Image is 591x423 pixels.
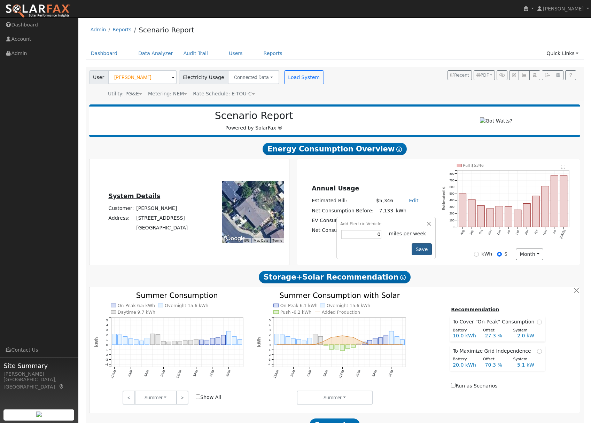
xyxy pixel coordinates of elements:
[327,303,370,308] text: Overnight 15.6 kWh
[105,358,108,361] text: -3
[110,369,117,379] text: 12AM
[478,229,483,235] text: Oct
[276,344,278,345] circle: onclick=""
[479,328,510,334] div: Offset
[516,249,543,260] button: month
[340,345,345,351] rect: onclick=""
[105,362,108,366] text: -4
[329,345,334,349] rect: onclick=""
[487,229,493,236] text: Nov
[306,369,312,377] text: 6AM
[272,369,280,379] text: 12AM
[269,333,271,337] text: 2
[497,70,507,80] button: Generate Report Link
[451,382,497,390] label: Run as Scenarios
[314,344,316,345] circle: onclick=""
[532,196,540,227] rect: onclick=""
[59,384,65,390] a: Map
[311,196,375,206] td: Estimated Bill:
[3,376,75,391] div: [GEOGRAPHIC_DATA], [GEOGRAPHIC_DATA]
[311,216,375,226] td: EV Consumption:
[449,212,454,216] text: 200
[355,369,361,377] text: 3PM
[351,345,356,347] rect: onclick=""
[324,345,328,346] rect: onclick=""
[275,334,279,345] rect: onclick=""
[449,179,454,182] text: 700
[256,337,261,347] text: kWh
[106,343,108,347] text: 0
[268,362,271,366] text: -4
[400,275,406,280] i: Show Help
[194,339,199,345] rect: onclick=""
[263,143,407,155] span: Energy Consumption Overview
[496,206,503,227] rect: onclick=""
[268,358,271,361] text: -3
[388,229,432,240] td: miles per week
[297,391,373,405] button: Summer
[298,344,300,345] circle: onclick=""
[448,70,472,80] button: Recent
[514,210,521,227] rect: onclick=""
[386,344,387,345] circle: onclick=""
[117,303,155,308] text: On-Peak 6.5 kWh
[474,70,495,80] button: PDF
[196,394,200,399] input: Show All
[112,334,117,345] rect: onclick=""
[442,187,446,210] text: Estimated $
[506,229,511,235] text: Jan
[514,361,546,369] div: 5.1 kW
[449,185,454,189] text: 600
[474,252,479,257] input: kWh
[453,318,537,326] span: To Cover "On-Peak" Consumption
[123,337,127,345] rect: onclick=""
[389,331,394,345] rect: onclick=""
[287,344,288,345] circle: onclick=""
[282,344,283,345] circle: onclick=""
[391,344,392,345] circle: onclick=""
[336,336,338,337] circle: onclick=""
[139,341,144,345] rect: onclick=""
[107,213,135,223] td: Address:
[227,331,231,345] rect: onclick=""
[259,271,411,283] span: Storage+Solar Recommendation
[449,219,454,222] text: 100
[481,332,513,339] div: 27.3 %
[449,172,454,175] text: 800
[160,369,166,377] text: 9AM
[269,323,271,327] text: 4
[565,70,576,80] a: Help Link
[358,339,359,341] circle: onclick=""
[209,369,215,377] text: 6PM
[477,206,484,227] rect: onclick=""
[543,6,584,11] span: [PERSON_NAME]
[338,369,345,379] text: 12PM
[269,338,271,342] text: 1
[449,205,454,209] text: 300
[224,47,248,60] a: Users
[183,340,187,345] rect: onclick=""
[108,193,160,199] u: System Details
[106,333,108,337] text: 2
[459,194,466,227] rect: onclick=""
[96,110,412,122] h2: Scenario Report
[476,73,489,78] span: PDF
[178,342,182,345] rect: onclick=""
[135,204,189,213] td: [PERSON_NAME]
[395,206,427,216] td: kWh
[364,342,365,343] circle: onclick=""
[279,291,400,300] text: Summer Consumption with Solar
[529,70,540,80] button: Login As
[322,369,329,377] text: 9AM
[284,70,324,84] button: Load System
[106,318,108,322] text: 5
[112,27,131,32] a: Reports
[375,216,394,226] td: 3,668
[148,90,187,97] div: Metering: NEM
[280,310,312,315] text: Push -6.2 kWh
[280,335,285,345] rect: onclick=""
[453,225,454,229] text: 0
[509,70,519,80] button: Edit User
[3,361,75,370] span: Site Summary
[93,110,415,132] div: Powered by SolarFax ®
